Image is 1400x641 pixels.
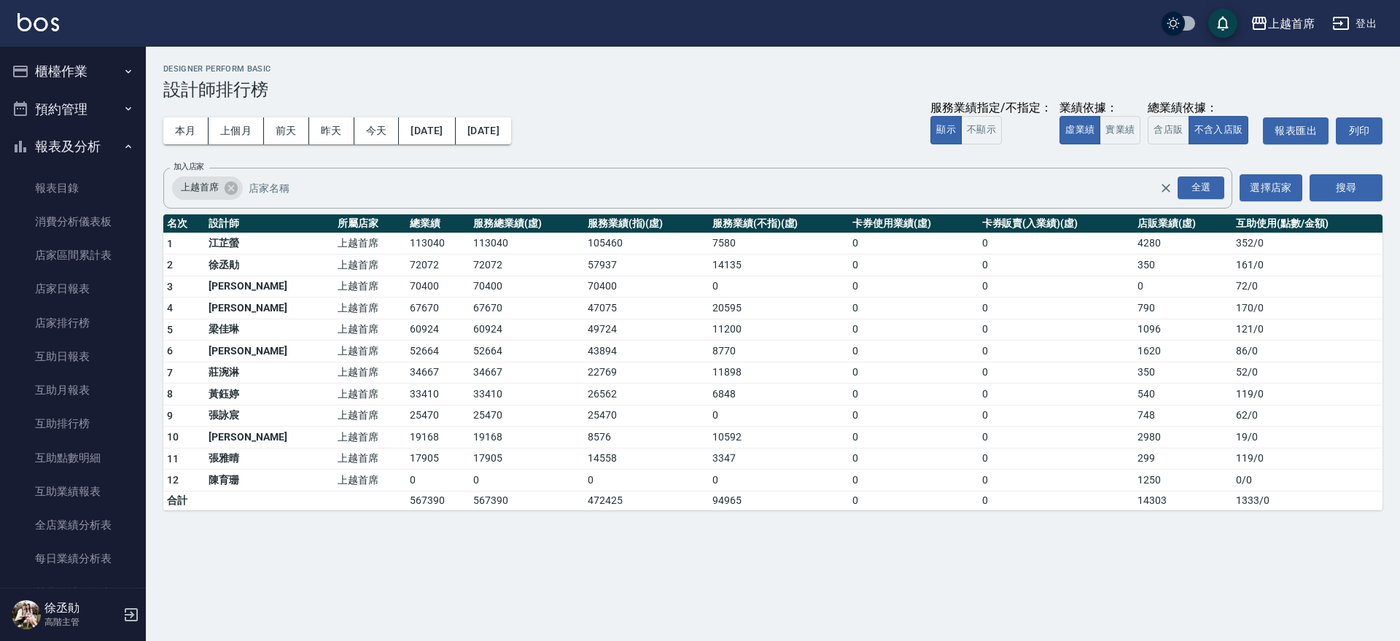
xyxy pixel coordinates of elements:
td: 6848 [709,384,849,405]
th: 店販業績(虛) [1134,214,1232,233]
td: 26562 [584,384,709,405]
button: 實業績 [1100,116,1140,144]
td: 299 [1134,448,1232,470]
td: 113040 [470,233,583,255]
button: 含店販 [1148,116,1189,144]
td: 33410 [470,384,583,405]
th: 服務業績(不指)(虛) [709,214,849,233]
td: 33410 [406,384,470,405]
td: 上越首席 [334,470,406,492]
img: Logo [17,13,59,31]
div: 全選 [1178,176,1224,199]
a: 互助月報表 [6,373,140,407]
td: 張詠宸 [205,405,334,427]
td: 72072 [470,255,583,276]
td: [PERSON_NAME] [205,341,334,362]
td: 19168 [406,427,470,448]
td: 170 / 0 [1232,298,1382,319]
td: 10592 [709,427,849,448]
a: 報表匯出 [1263,117,1329,144]
button: 登出 [1326,10,1382,37]
td: 上越首席 [334,233,406,255]
td: [PERSON_NAME] [205,298,334,319]
table: a dense table [163,214,1382,510]
th: 卡券販賣(入業績)(虛) [979,214,1134,233]
td: 上越首席 [334,276,406,298]
span: 11 [167,453,179,465]
td: 161 / 0 [1232,255,1382,276]
button: 不顯示 [961,116,1002,144]
span: 9 [167,410,173,421]
span: 4 [167,302,173,314]
td: 0 [709,276,849,298]
td: 52664 [470,341,583,362]
td: 34667 [406,362,470,384]
td: 70400 [584,276,709,298]
th: 總業績 [406,214,470,233]
td: 43894 [584,341,709,362]
td: 25470 [584,405,709,427]
th: 所屬店家 [334,214,406,233]
button: 顯示 [930,116,962,144]
a: 互助業績報表 [6,475,140,508]
td: 1620 [1134,341,1232,362]
td: 25470 [406,405,470,427]
a: 店家排行榜 [6,306,140,340]
td: 0 / 0 [1232,470,1382,492]
button: 列印 [1336,117,1382,144]
td: 11200 [709,319,849,341]
td: 0 [849,491,978,510]
td: 113040 [406,233,470,255]
a: 營業統計分析表 [6,576,140,610]
td: 22769 [584,362,709,384]
a: 互助排行榜 [6,407,140,440]
td: 70400 [470,276,583,298]
td: 8576 [584,427,709,448]
span: 8 [167,388,173,400]
td: 19168 [470,427,583,448]
button: 前天 [264,117,309,144]
td: 14558 [584,448,709,470]
td: 0 [979,341,1134,362]
button: 上個月 [209,117,264,144]
td: 0 [849,341,978,362]
a: 報表目錄 [6,171,140,205]
td: 17905 [470,448,583,470]
td: 14303 [1134,491,1232,510]
div: 業績依據： [1059,101,1140,116]
td: 0 [979,255,1134,276]
span: 7 [167,367,173,378]
td: 0 [849,384,978,405]
td: 0 [979,233,1134,255]
span: 6 [167,345,173,357]
td: 莊涴淋 [205,362,334,384]
button: 昨天 [309,117,354,144]
td: 19 / 0 [1232,427,1382,448]
td: 0 [849,276,978,298]
td: 0 [1134,276,1232,298]
h2: Designer Perform Basic [163,64,1382,74]
td: 0 [979,384,1134,405]
td: 472425 [584,491,709,510]
td: 86 / 0 [1232,341,1382,362]
td: 張雅晴 [205,448,334,470]
td: 0 [979,298,1134,319]
td: 徐丞勛 [205,255,334,276]
h5: 徐丞勛 [44,601,119,615]
td: 黃鈺婷 [205,384,334,405]
td: 1096 [1134,319,1232,341]
td: 0 [849,319,978,341]
p: 高階主管 [44,615,119,629]
td: 上越首席 [334,362,406,384]
td: 0 [979,319,1134,341]
td: 72 / 0 [1232,276,1382,298]
button: save [1208,9,1237,38]
td: [PERSON_NAME] [205,427,334,448]
td: 47075 [584,298,709,319]
td: 上越首席 [334,448,406,470]
td: 1333 / 0 [1232,491,1382,510]
td: 20595 [709,298,849,319]
td: 350 [1134,362,1232,384]
button: 預約管理 [6,90,140,128]
span: 上越首席 [172,180,227,195]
